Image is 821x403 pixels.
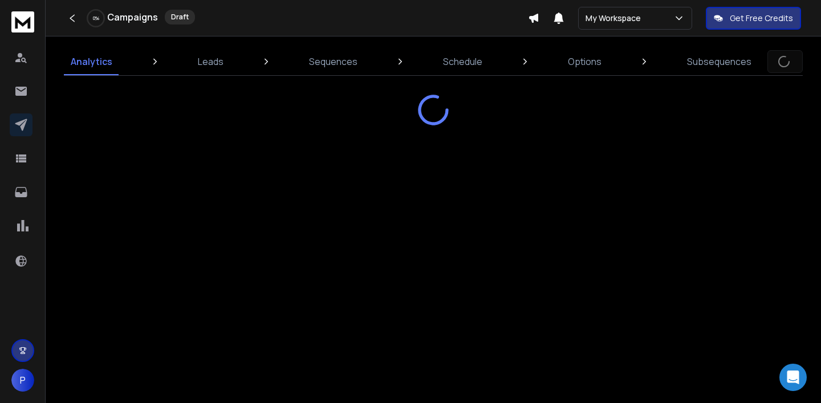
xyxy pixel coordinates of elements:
div: Open Intercom Messenger [779,364,807,391]
button: P [11,369,34,392]
div: Draft [165,10,195,25]
p: My Workspace [586,13,645,24]
p: 0 % [93,15,99,22]
a: Analytics [64,48,119,75]
p: Get Free Credits [730,13,793,24]
a: Options [561,48,608,75]
p: Sequences [309,55,357,68]
a: Schedule [436,48,489,75]
a: Subsequences [680,48,758,75]
p: Schedule [443,55,482,68]
a: Sequences [302,48,364,75]
a: Leads [191,48,230,75]
p: Analytics [71,55,112,68]
button: Get Free Credits [706,7,801,30]
p: Leads [198,55,223,68]
p: Subsequences [687,55,751,68]
h1: Campaigns [107,10,158,24]
p: Options [568,55,601,68]
img: logo [11,11,34,32]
